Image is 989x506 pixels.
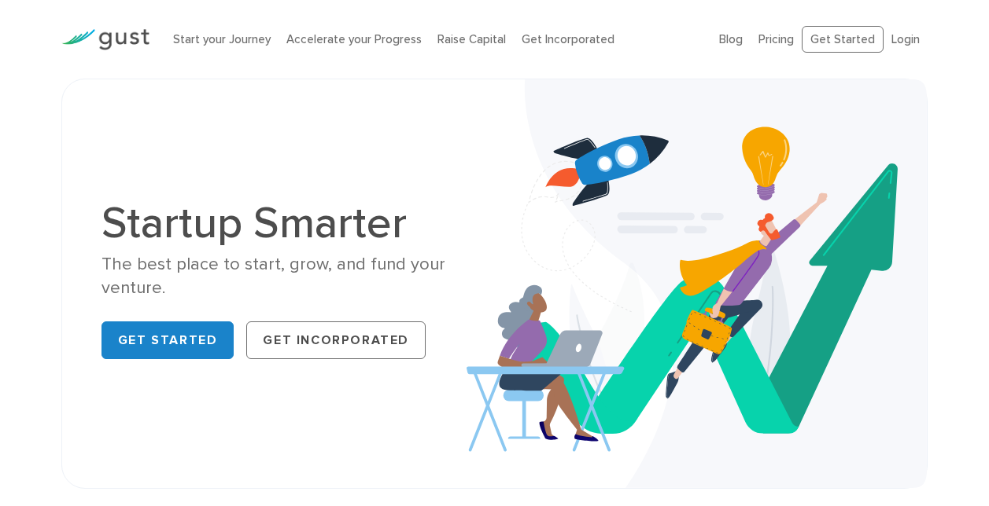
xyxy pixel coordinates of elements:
[101,201,483,245] h1: Startup Smarter
[802,26,884,53] a: Get Started
[286,32,422,46] a: Accelerate your Progress
[61,29,149,50] img: Gust Logo
[522,32,614,46] a: Get Incorporated
[467,79,927,488] img: Startup Smarter Hero
[101,321,234,359] a: Get Started
[246,321,426,359] a: Get Incorporated
[719,32,743,46] a: Blog
[891,32,920,46] a: Login
[758,32,794,46] a: Pricing
[101,253,483,299] div: The best place to start, grow, and fund your venture.
[437,32,506,46] a: Raise Capital
[173,32,271,46] a: Start your Journey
